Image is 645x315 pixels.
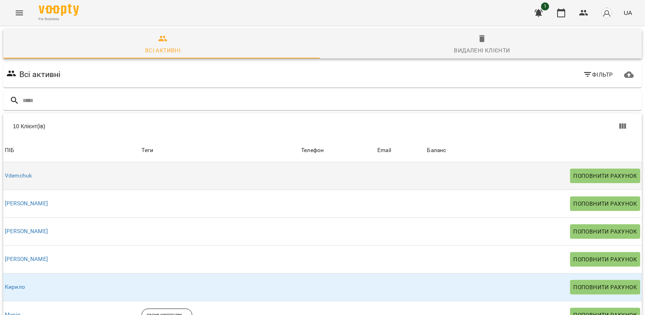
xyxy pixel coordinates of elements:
[570,169,640,183] button: Поповнити рахунок
[601,7,612,19] img: avatar_s.png
[377,146,391,155] div: Sort
[145,46,181,55] div: Всі активні
[3,113,642,139] div: Table Toolbar
[13,122,329,130] div: 10 Клієнт(ів)
[5,200,48,208] a: [PERSON_NAME]
[377,146,391,155] div: Email
[301,146,324,155] div: Sort
[570,224,640,239] button: Поповнити рахунок
[141,146,298,155] div: Теги
[5,227,48,236] a: [PERSON_NAME]
[39,4,79,16] img: Voopty Logo
[573,282,637,292] span: Поповнити рахунок
[573,171,637,181] span: Поповнити рахунок
[573,199,637,209] span: Поповнити рахунок
[5,146,138,155] span: ПІБ
[624,8,632,17] span: UA
[5,146,14,155] div: ПІБ
[570,196,640,211] button: Поповнити рахунок
[5,255,48,263] a: [PERSON_NAME]
[377,146,424,155] span: Email
[427,146,446,155] div: Баланс
[573,227,637,236] span: Поповнити рахунок
[541,2,549,10] span: 1
[5,146,14,155] div: Sort
[5,172,32,180] a: Vdemchuk
[19,68,61,81] h6: Всі активні
[570,280,640,294] button: Поповнити рахунок
[570,252,640,267] button: Поповнити рахунок
[620,5,635,20] button: UA
[301,146,324,155] div: Телефон
[454,46,510,55] div: Видалені клієнти
[613,117,632,136] button: Показати колонки
[583,70,613,79] span: Фільтр
[301,146,374,155] span: Телефон
[580,67,616,82] button: Фільтр
[39,17,79,22] span: For Business
[5,283,25,291] a: Кирило
[427,146,640,155] span: Баланс
[10,3,29,23] button: Menu
[573,255,637,264] span: Поповнити рахунок
[427,146,446,155] div: Sort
